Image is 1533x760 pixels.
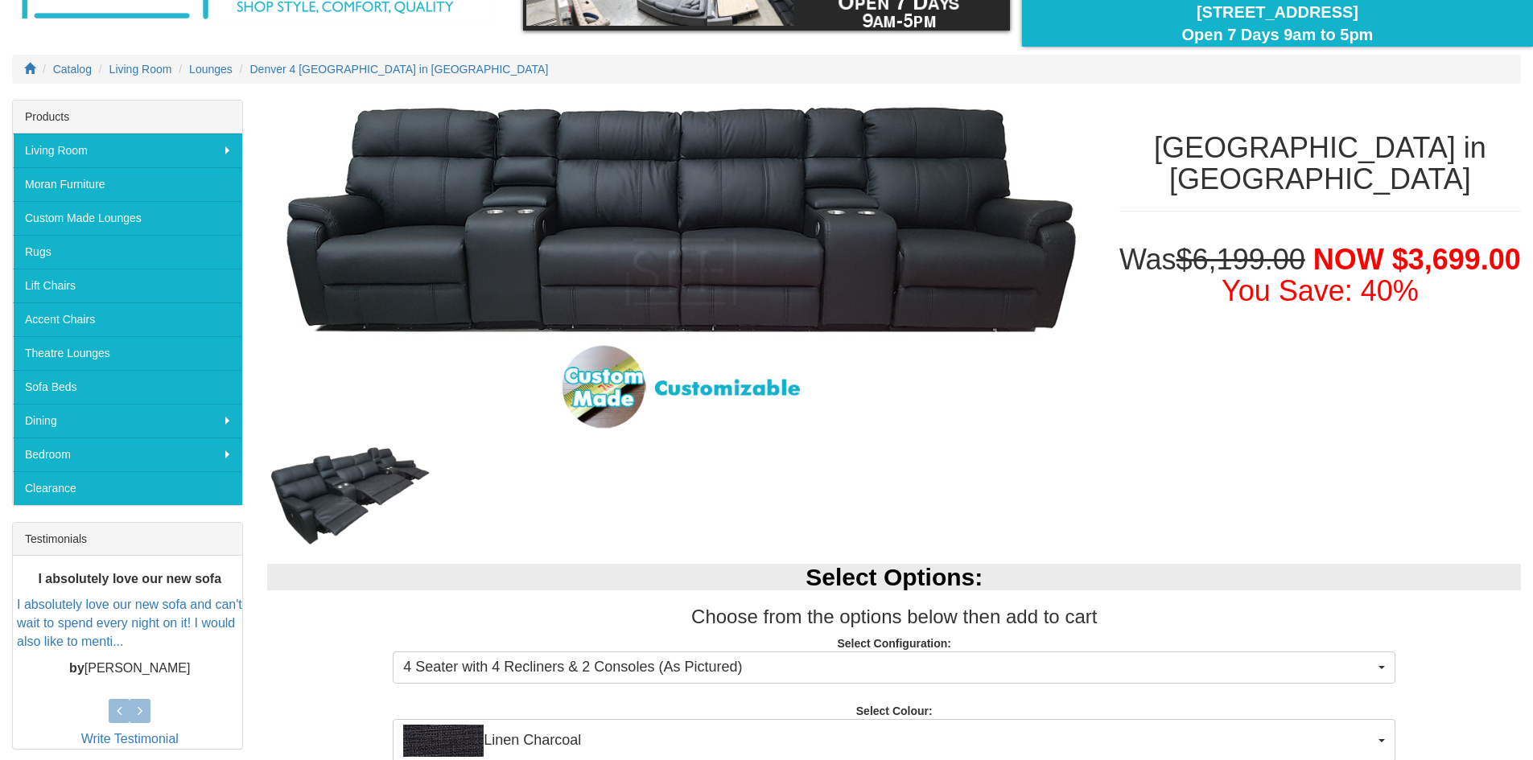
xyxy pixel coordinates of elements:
[837,637,951,650] strong: Select Configuration:
[17,598,242,648] a: I absolutely love our new sofa and can't wait to spend every night on it! I would also like to me...
[109,63,172,76] a: Living Room
[13,370,242,404] a: Sofa Beds
[1119,132,1521,195] h1: [GEOGRAPHIC_DATA] in [GEOGRAPHIC_DATA]
[250,63,549,76] a: Denver 4 [GEOGRAPHIC_DATA] in [GEOGRAPHIC_DATA]
[1177,243,1305,276] del: $6,199.00
[81,732,179,746] a: Write Testimonial
[13,235,242,269] a: Rugs
[13,101,242,134] div: Products
[267,606,1521,627] h3: Choose from the options below then add to cart
[53,63,92,76] a: Catalog
[13,302,242,336] a: Accent Chairs
[69,661,84,675] b: by
[806,564,983,590] b: Select Options:
[13,167,242,201] a: Moran Furniture
[13,336,242,370] a: Theatre Lounges
[13,134,242,167] a: Living Room
[403,725,1374,757] span: Linen Charcoal
[856,705,933,717] strong: Select Colour:
[38,572,221,585] b: I absolutely love our new sofa
[403,725,484,757] img: Linen Charcoal
[17,659,242,678] p: [PERSON_NAME]
[1222,274,1419,307] font: You Save: 40%
[1313,243,1521,276] span: NOW $3,699.00
[13,438,242,471] a: Bedroom
[189,63,233,76] a: Lounges
[13,523,242,556] div: Testimonials
[1119,244,1521,307] h1: Was
[13,201,242,235] a: Custom Made Lounges
[13,269,242,302] a: Lift Chairs
[13,471,242,505] a: Clearance
[393,651,1395,684] button: 4 Seater with 4 Recliners & 2 Consoles (As Pictured)
[403,657,1374,678] span: 4 Seater with 4 Recliners & 2 Consoles (As Pictured)
[13,404,242,438] a: Dining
